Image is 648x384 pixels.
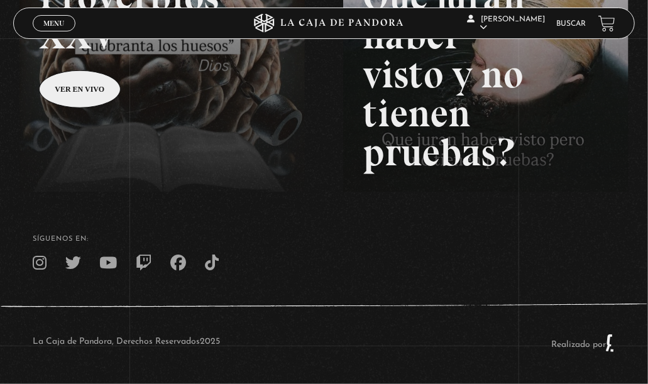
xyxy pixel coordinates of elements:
h4: SÍguenos en: [33,236,616,243]
span: [PERSON_NAME] [467,16,545,31]
a: View your shopping cart [598,15,615,32]
span: Menu [43,19,64,27]
a: Buscar [556,20,586,28]
span: Cerrar [39,30,69,39]
p: La Caja de Pandora, Derechos Reservados 2025 [33,334,221,353]
a: Realizado por [551,340,615,349]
